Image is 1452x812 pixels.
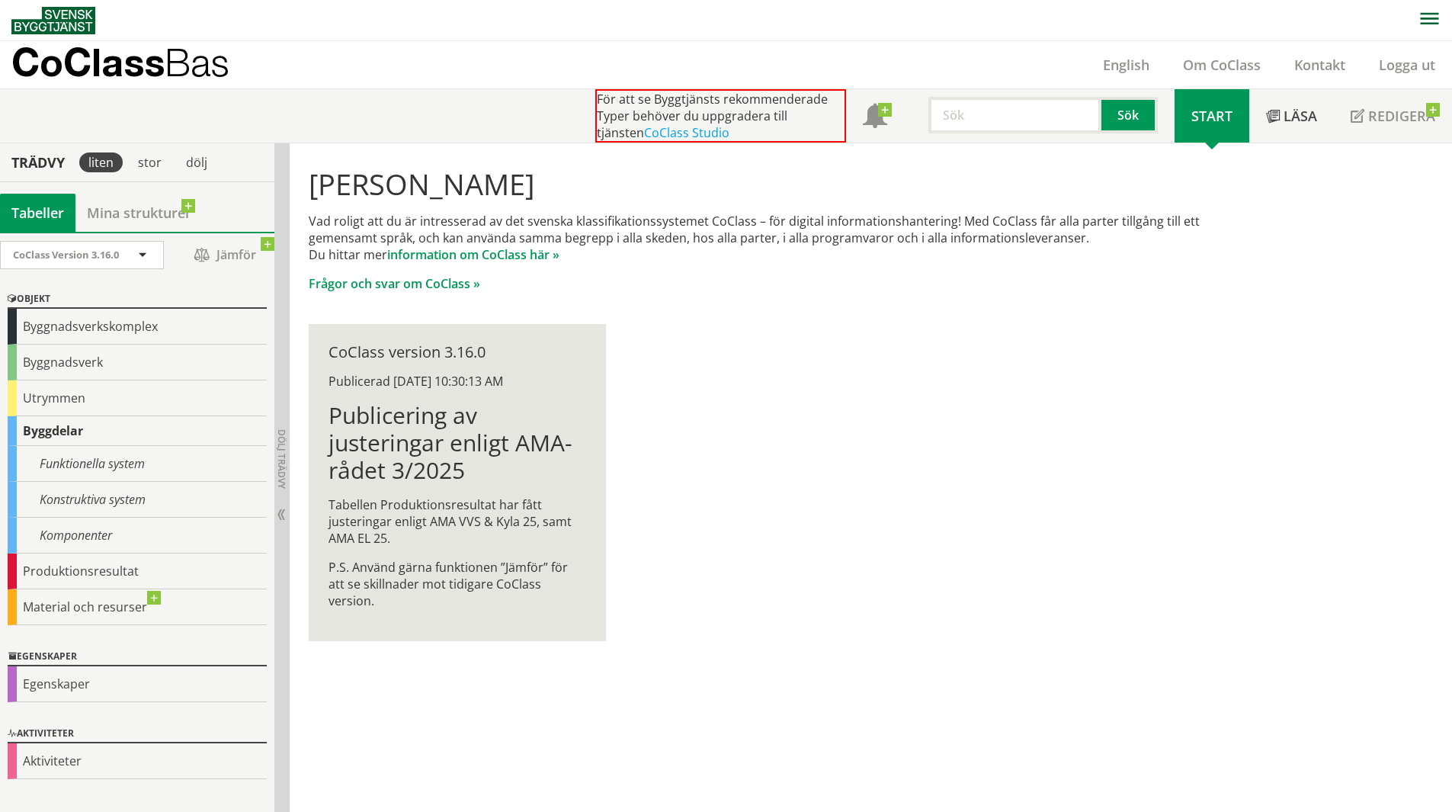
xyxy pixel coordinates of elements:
div: Byggdelar [8,416,267,446]
div: CoClass version 3.16.0 [329,344,585,361]
div: Publicerad [DATE] 10:30:13 AM [329,373,585,390]
h1: [PERSON_NAME] [309,167,1245,201]
h1: Publicering av justeringar enligt AMA-rådet 3/2025 [329,402,585,484]
p: CoClass [11,53,229,71]
a: information om CoClass här » [387,246,559,263]
a: Kontakt [1277,56,1362,74]
span: Dölj trädvy [275,429,288,489]
a: CoClass Studio [644,124,729,141]
div: Byggnadsverkskomplex [8,309,267,345]
a: Start [1175,89,1249,143]
div: Trädvy [3,154,73,171]
span: Bas [165,40,229,85]
div: Aktiviteter [8,725,267,743]
a: Frågor och svar om CoClass » [309,275,480,292]
div: Komponenter [8,518,267,554]
span: Notifikationer [863,105,887,130]
img: Svensk Byggtjänst [11,7,95,34]
div: Material och resurser [8,589,267,625]
div: stor [129,152,171,172]
div: Funktionella system [8,446,267,482]
span: CoClass Version 3.16.0 [13,248,119,262]
div: liten [79,152,123,172]
p: P.S. Använd gärna funktionen ”Jämför” för att se skillnader mot tidigare CoClass version. [329,559,585,609]
span: Läsa [1284,107,1317,125]
div: Egenskaper [8,666,267,702]
div: För att se Byggtjänsts rekommenderade Typer behöver du uppgradera till tjänsten [595,89,846,143]
button: Sök [1101,97,1158,133]
a: Om CoClass [1166,56,1277,74]
div: Utrymmen [8,380,267,416]
div: Objekt [8,290,267,309]
div: Byggnadsverk [8,345,267,380]
a: Logga ut [1362,56,1452,74]
span: Jämför [179,242,271,268]
div: Aktiviteter [8,743,267,779]
span: Start [1191,107,1232,125]
a: English [1086,56,1166,74]
div: Konstruktiva system [8,482,267,518]
p: Vad roligt att du är intresserad av det svenska klassifikationssystemet CoClass – för digital inf... [309,213,1245,263]
a: Redigera [1334,89,1452,143]
div: Produktionsresultat [8,554,267,589]
span: Redigera [1368,107,1435,125]
p: Tabellen Produktionsresultat har fått justeringar enligt AMA VVS & Kyla 25, samt AMA EL 25. [329,496,585,547]
a: Läsa [1249,89,1334,143]
a: Mina strukturer [75,194,203,232]
a: CoClassBas [11,41,262,88]
input: Sök [928,97,1101,133]
div: Egenskaper [8,648,267,666]
div: dölj [177,152,216,172]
